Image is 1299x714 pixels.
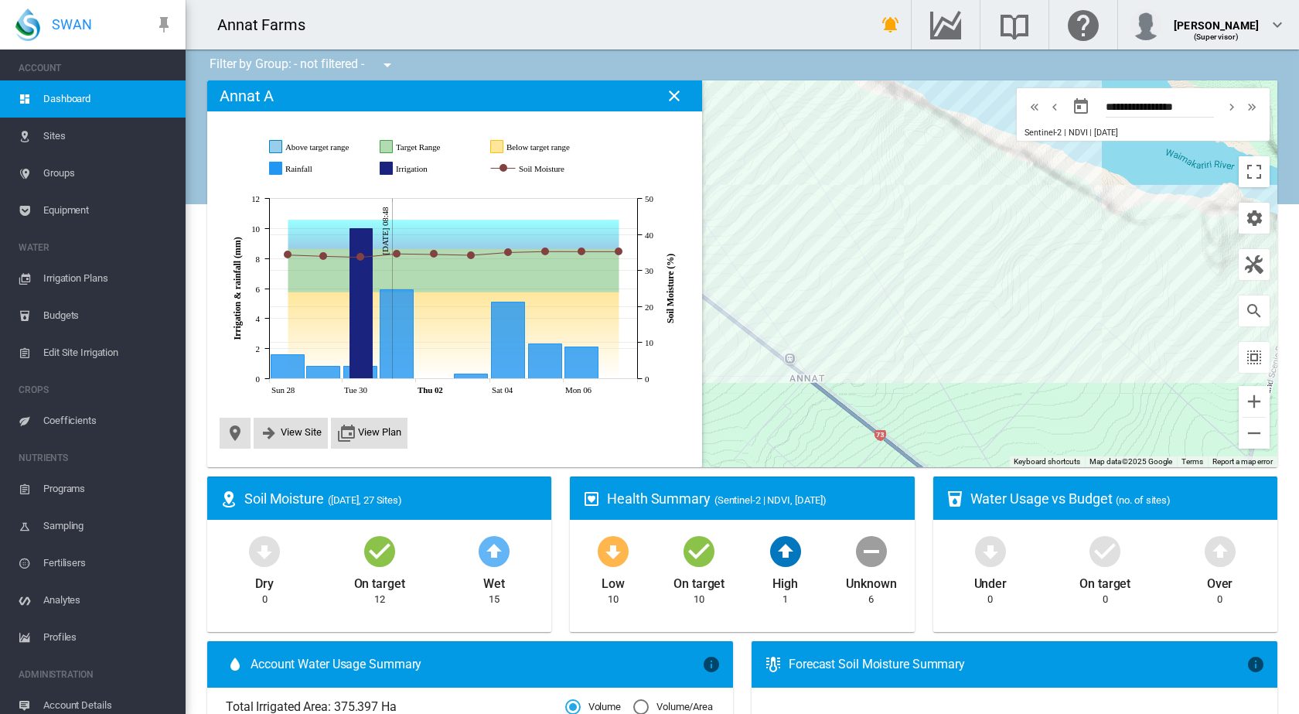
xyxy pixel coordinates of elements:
g: Rainfall [270,162,364,176]
span: Dashboard [43,80,173,118]
span: Account Water Usage Summary [251,656,702,673]
g: Rainfall Sep 28, 2025 1.6 [271,355,305,379]
g: Rainfall Sep 29, 2025 0.8 [307,367,340,379]
tspan: 10 [251,224,260,234]
span: (Supervisor) [1194,32,1239,41]
button: icon-arrow-right-bold View Site [260,424,322,442]
md-icon: icon-checkbox-marked-circle [680,532,718,569]
span: Edit Site Irrigation [43,334,173,371]
tspan: Tue 30 [344,385,367,395]
md-icon: icon-water [226,655,244,674]
button: icon-chevron-double-right [1242,97,1262,116]
g: Irrigation Sep 30, 2025 10 [350,229,373,379]
div: 10 [608,593,619,606]
button: icon-chevron-left [1045,97,1065,116]
md-icon: icon-menu-down [378,56,397,74]
button: icon-select-all [1239,342,1270,373]
div: Soil Moisture [244,489,539,508]
button: Keyboard shortcuts [1014,456,1080,467]
div: 0 [1217,593,1222,606]
span: (Sentinel-2 | NDVI, [DATE]) [714,494,827,506]
span: ADMINISTRATION [19,662,173,687]
div: On target [1079,569,1130,593]
circle: Soil Moisture Oct 03, 2025 34.222426348292345 [468,252,474,258]
tspan: Thu 02 [418,385,443,395]
md-icon: icon-cog [1245,209,1263,227]
circle: Soil Moisture Sep 30, 2025 33.644826348292334 [357,254,363,260]
g: Target Range [380,140,475,154]
span: Budgets [43,297,173,334]
md-icon: icon-calendar-multiple [337,424,356,442]
button: md-calendar [1065,91,1096,122]
md-icon: icon-arrow-up-bold-circle [476,532,513,569]
button: icon-cog [1239,203,1270,234]
span: SWAN [52,15,92,34]
tspan: 4 [256,314,261,323]
tspan: Sun 28 [271,385,295,395]
div: Low [602,569,625,593]
div: Health Summary [607,489,902,508]
circle: Soil Moisture Sep 28, 2025 34.29315555502665 [285,251,291,258]
h2: Annat A [220,87,274,105]
g: Rainfall Oct 05, 2025 2.3 [529,344,562,379]
tspan: 12 [251,194,260,203]
button: Zoom out [1239,418,1270,449]
div: Filter by Group: - not filtered - [198,50,407,80]
circle: Soil Moisture Oct 07, 2025 35.22530634829234 [615,248,622,255]
button: Toggle fullscreen view [1239,156,1270,187]
span: (no. of sites) [1116,494,1171,506]
md-icon: icon-arrow-up-bold-circle [767,532,804,569]
button: icon-calendar-multiple View Plan [337,424,401,442]
div: [PERSON_NAME] [1174,12,1259,27]
div: Wet [483,569,505,593]
tspan: 30 [645,266,653,275]
span: CROPS [19,377,173,402]
button: icon-map-marker [226,424,244,442]
span: View Site [281,426,322,438]
span: Coefficients [43,402,173,439]
g: Rainfall Sep 30, 2025 0.8 [344,367,377,379]
span: Sentinel-2 | NDVI [1025,128,1087,138]
md-icon: icon-cup-water [946,490,964,508]
span: Programs [43,470,173,507]
md-icon: icon-checkbox-marked-circle [361,532,398,569]
g: Rainfall Oct 04, 2025 5.1 [492,302,525,379]
g: Rainfall Oct 06, 2025 2.1 [565,347,598,379]
md-icon: Go to the Data Hub [927,15,964,34]
div: Under [974,569,1007,593]
img: SWAN-Landscape-Logo-Colour-drop.png [15,9,40,41]
circle: Soil Moisture Sep 29, 2025 33.93387273397598 [320,253,326,259]
div: Unknown [846,569,896,593]
md-icon: icon-close [665,87,684,105]
md-icon: icon-magnify [1245,302,1263,320]
g: Above target range [270,140,364,154]
md-icon: icon-pin [155,15,173,34]
span: Sampling [43,507,173,545]
span: ([DATE], 27 Sites) [328,494,402,506]
div: Dry [255,569,274,593]
md-icon: icon-minus-circle [853,532,890,569]
span: Profiles [43,619,173,656]
button: Close [659,80,690,111]
circle: Soil Moisture Oct 01, 2025 34.605946348292335 [394,251,400,257]
div: 12 [374,593,385,606]
md-icon: icon-arrow-down-bold-circle [972,532,1009,569]
button: icon-bell-ring [875,9,906,40]
tspan: 40 [645,231,653,240]
span: NUTRIENTS [19,446,173,470]
span: Fertilisers [43,545,173,582]
a: Terms [1181,457,1203,466]
div: 1 [782,593,788,606]
img: profile.jpg [1130,9,1161,40]
md-icon: icon-information [702,655,721,674]
span: | [DATE] [1089,128,1117,138]
div: Annat Farms [217,14,319,36]
span: Analytes [43,582,173,619]
button: Zoom in [1239,386,1270,417]
tspan: 2 [256,344,260,354]
tspan: 0 [256,374,261,384]
tspan: 50 [645,194,653,203]
div: 0 [987,593,993,606]
div: On target [673,569,725,593]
